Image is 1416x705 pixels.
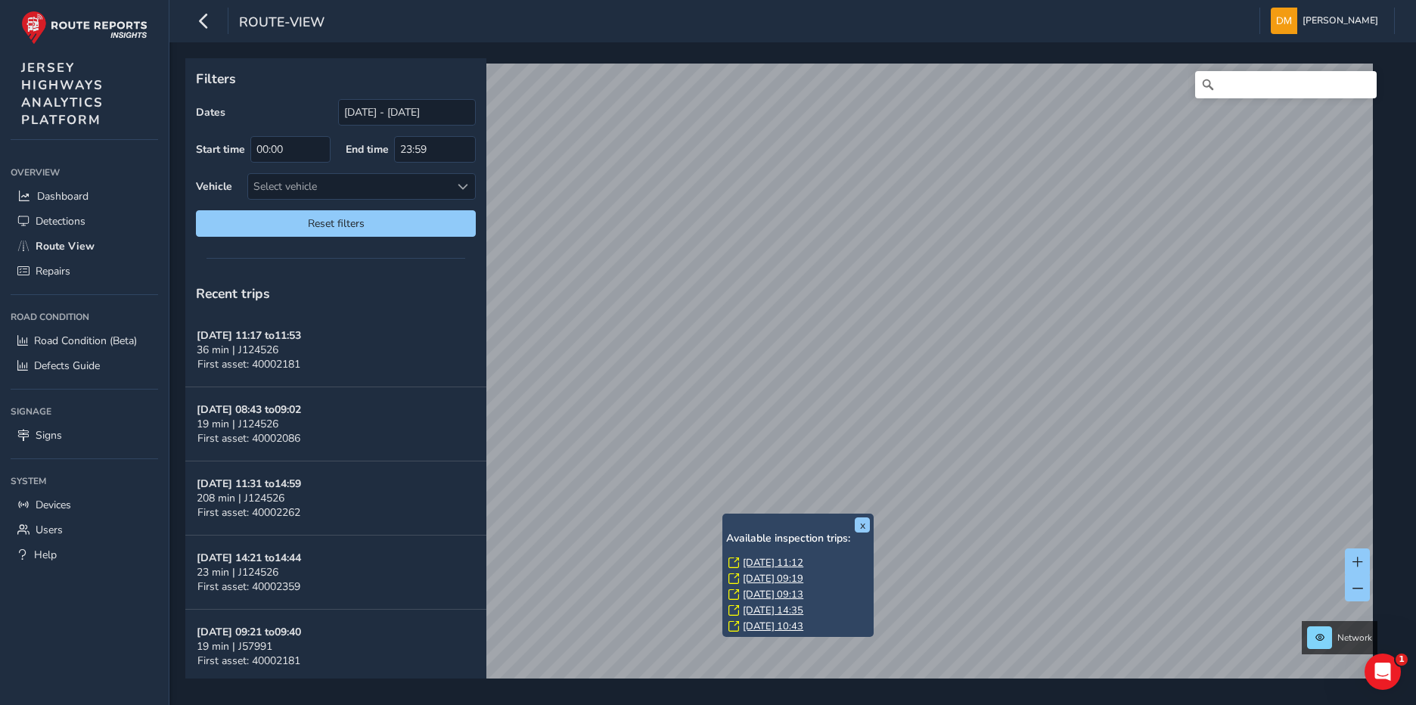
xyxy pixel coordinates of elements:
a: Dashboard [11,184,158,209]
div: System [11,470,158,492]
label: End time [346,142,389,157]
span: Devices [36,498,71,512]
button: x [855,517,870,533]
button: Reset filters [196,210,476,237]
a: [DATE] 14:35 [743,604,803,617]
label: Vehicle [196,179,232,194]
strong: [DATE] 08:43 to 09:02 [197,402,301,417]
span: First asset: 40002359 [197,579,300,594]
a: Users [11,517,158,542]
div: Road Condition [11,306,158,328]
span: 23 min | J124526 [197,565,278,579]
span: 208 min | J124526 [197,491,284,505]
span: Defects Guide [34,359,100,373]
button: [DATE] 08:43 to09:0219 min | J124526First asset: 40002086 [185,387,486,461]
img: diamond-layout [1271,8,1297,34]
strong: [DATE] 09:21 to 09:40 [197,625,301,639]
span: 19 min | J124526 [197,417,278,431]
span: First asset: 40002181 [197,654,300,668]
strong: [DATE] 11:17 to 11:53 [197,328,301,343]
span: Help [34,548,57,562]
span: 19 min | J57991 [197,639,272,654]
a: Route View [11,234,158,259]
a: [DATE] 11:12 [743,556,803,570]
a: Road Condition (Beta) [11,328,158,353]
a: Signs [11,423,158,448]
strong: [DATE] 11:31 to 14:59 [197,477,301,491]
h6: Available inspection trips: [726,533,870,545]
button: [DATE] 11:17 to11:5336 min | J124526First asset: 40002181 [185,313,486,387]
div: Overview [11,161,158,184]
span: Detections [36,214,85,228]
button: [DATE] 14:21 to14:4423 min | J124526First asset: 40002359 [185,536,486,610]
input: Search [1195,71,1377,98]
canvas: Map [191,64,1373,696]
a: Devices [11,492,158,517]
span: 1 [1396,654,1408,666]
a: Help [11,542,158,567]
a: [DATE] 09:19 [743,572,803,585]
p: Filters [196,69,476,89]
button: [DATE] 09:21 to09:4019 min | J57991First asset: 40002181 [185,610,486,684]
a: Repairs [11,259,158,284]
iframe: Intercom live chat [1365,654,1401,690]
span: Recent trips [196,284,270,303]
a: [DATE] 10:43 [743,620,803,633]
span: First asset: 40002181 [197,357,300,371]
span: First asset: 40002086 [197,431,300,446]
button: [PERSON_NAME] [1271,8,1383,34]
span: [PERSON_NAME] [1303,8,1378,34]
button: [DATE] 11:31 to14:59208 min | J124526First asset: 40002262 [185,461,486,536]
label: Start time [196,142,245,157]
span: Dashboard [37,189,88,203]
a: [DATE] 09:13 [743,588,803,601]
a: Defects Guide [11,353,158,378]
span: Network [1337,632,1372,644]
a: Detections [11,209,158,234]
span: Road Condition (Beta) [34,334,137,348]
span: route-view [239,13,324,34]
span: Reset filters [207,216,464,231]
span: Signs [36,428,62,443]
span: JERSEY HIGHWAYS ANALYTICS PLATFORM [21,59,104,129]
span: First asset: 40002262 [197,505,300,520]
strong: [DATE] 14:21 to 14:44 [197,551,301,565]
div: Signage [11,400,158,423]
div: Select vehicle [248,174,450,199]
img: rr logo [21,11,147,45]
span: Repairs [36,264,70,278]
label: Dates [196,105,225,120]
span: Users [36,523,63,537]
span: Route View [36,239,95,253]
span: 36 min | J124526 [197,343,278,357]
